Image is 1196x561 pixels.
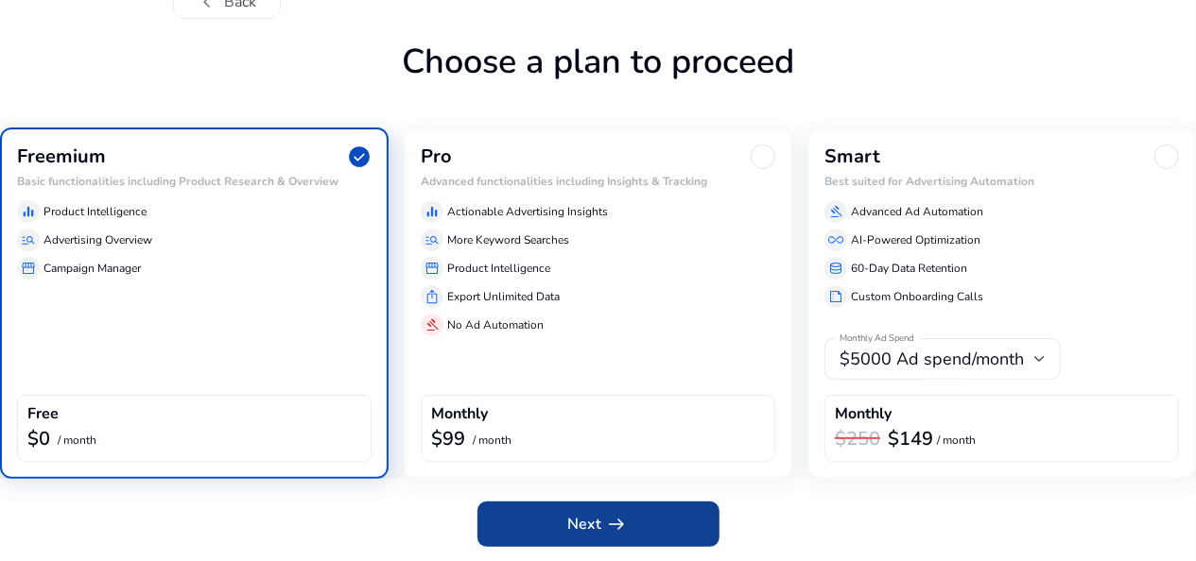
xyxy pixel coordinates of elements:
h4: Monthly [835,405,892,423]
span: equalizer [425,204,440,219]
span: storefront [425,261,440,276]
span: database [828,261,843,276]
h3: Pro [421,145,452,168]
b: $149 [888,426,933,451]
p: Actionable Advertising Insights [447,203,608,220]
span: gavel [828,204,843,219]
h3: Smart [824,145,880,168]
p: No Ad Automation [447,316,544,333]
p: Product Intelligence [43,203,147,220]
h4: Free [27,405,59,423]
mat-label: Monthly Ad Spend [840,332,914,346]
span: check_circle [347,144,372,169]
p: / month [58,434,96,447]
p: 60-Day Data Retention [851,260,967,277]
p: Advertising Overview [43,231,152,248]
h3: $250 [835,428,880,450]
span: all_inclusive [828,232,843,247]
span: manage_search [21,232,36,247]
p: Campaign Manager [43,260,141,277]
span: arrow_right_alt [606,513,629,535]
p: More Keyword Searches [447,231,569,248]
span: summarize [828,289,843,304]
p: Custom Onboarding Calls [851,288,983,305]
p: / month [937,434,976,447]
b: $0 [27,426,50,451]
span: $5000 Ad spend/month [840,348,1024,370]
p: Product Intelligence [447,260,550,277]
h6: Basic functionalities including Product Research & Overview [17,175,372,188]
button: Nextarrow_right_alt [477,501,719,547]
h6: Best suited for Advertising Automation [824,175,1179,188]
span: gavel [425,317,440,332]
span: ios_share [425,289,440,304]
p: / month [473,434,511,447]
span: storefront [21,261,36,276]
p: AI-Powered Optimization [851,231,980,248]
p: Advanced Ad Automation [851,203,983,220]
h6: Advanced functionalities including Insights & Tracking [421,175,775,188]
h4: Monthly [431,405,488,423]
span: equalizer [21,204,36,219]
span: manage_search [425,232,440,247]
p: Export Unlimited Data [447,288,560,305]
h3: Freemium [17,145,106,168]
span: Next [568,513,629,535]
b: $99 [431,426,465,451]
